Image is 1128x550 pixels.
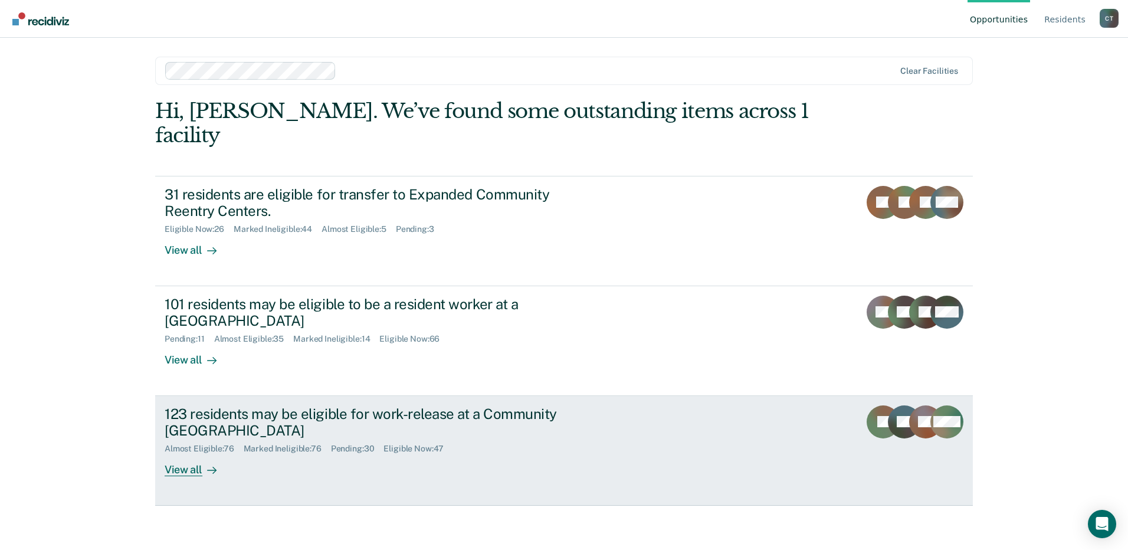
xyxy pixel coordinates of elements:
div: Marked Ineligible : 14 [293,334,379,344]
div: 31 residents are eligible for transfer to Expanded Community Reentry Centers. [165,186,579,220]
a: 31 residents are eligible for transfer to Expanded Community Reentry Centers.Eligible Now:26Marke... [155,176,973,286]
a: 101 residents may be eligible to be a resident worker at a [GEOGRAPHIC_DATA]Pending:11Almost Elig... [155,286,973,396]
div: Almost Eligible : 35 [214,334,294,344]
div: Eligible Now : 66 [379,334,449,344]
div: Eligible Now : 47 [383,444,453,454]
div: Eligible Now : 26 [165,224,234,234]
div: Clear facilities [900,66,958,76]
div: Open Intercom Messenger [1088,510,1116,538]
div: View all [165,234,231,257]
div: 101 residents may be eligible to be a resident worker at a [GEOGRAPHIC_DATA] [165,296,579,330]
img: Recidiviz [12,12,69,25]
div: Marked Ineligible : 44 [234,224,322,234]
div: Almost Eligible : 5 [322,224,396,234]
div: Pending : 30 [331,444,384,454]
div: View all [165,454,231,477]
div: Marked Ineligible : 76 [244,444,331,454]
div: C T [1100,9,1119,28]
div: Hi, [PERSON_NAME]. We’ve found some outstanding items across 1 facility [155,99,809,148]
div: 123 residents may be eligible for work-release at a Community [GEOGRAPHIC_DATA] [165,405,579,440]
div: Pending : 3 [396,224,444,234]
div: View all [165,344,231,367]
a: 123 residents may be eligible for work-release at a Community [GEOGRAPHIC_DATA]Almost Eligible:76... [155,396,973,506]
div: Pending : 11 [165,334,214,344]
div: Almost Eligible : 76 [165,444,244,454]
button: Profile dropdown button [1100,9,1119,28]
